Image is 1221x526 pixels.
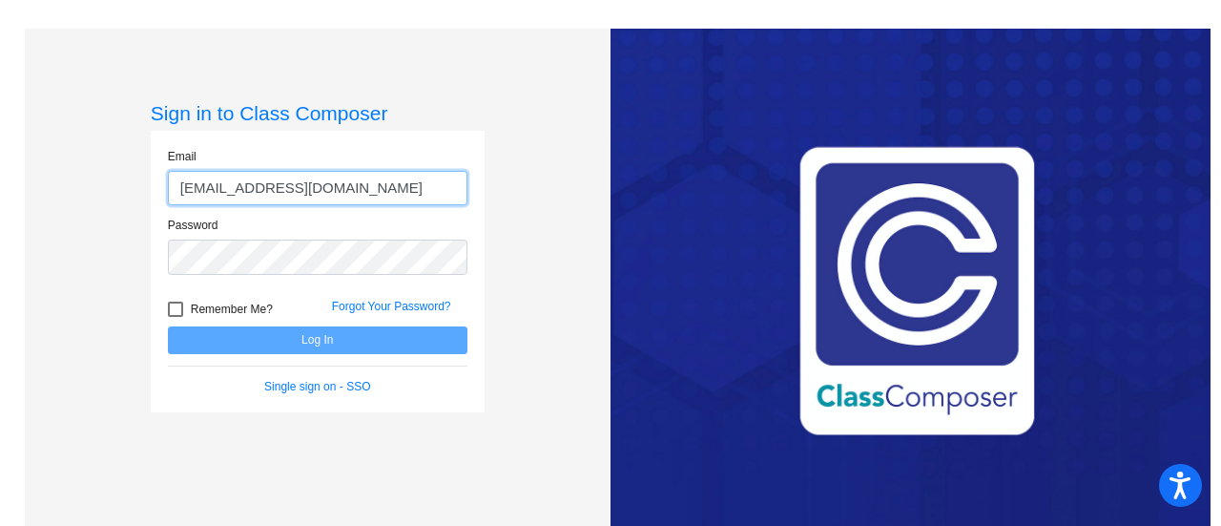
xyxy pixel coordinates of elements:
[332,300,451,313] a: Forgot Your Password?
[264,380,370,393] a: Single sign on - SSO
[168,326,467,354] button: Log In
[168,148,197,165] label: Email
[191,298,273,321] span: Remember Me?
[168,217,218,234] label: Password
[151,101,485,125] h3: Sign in to Class Composer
